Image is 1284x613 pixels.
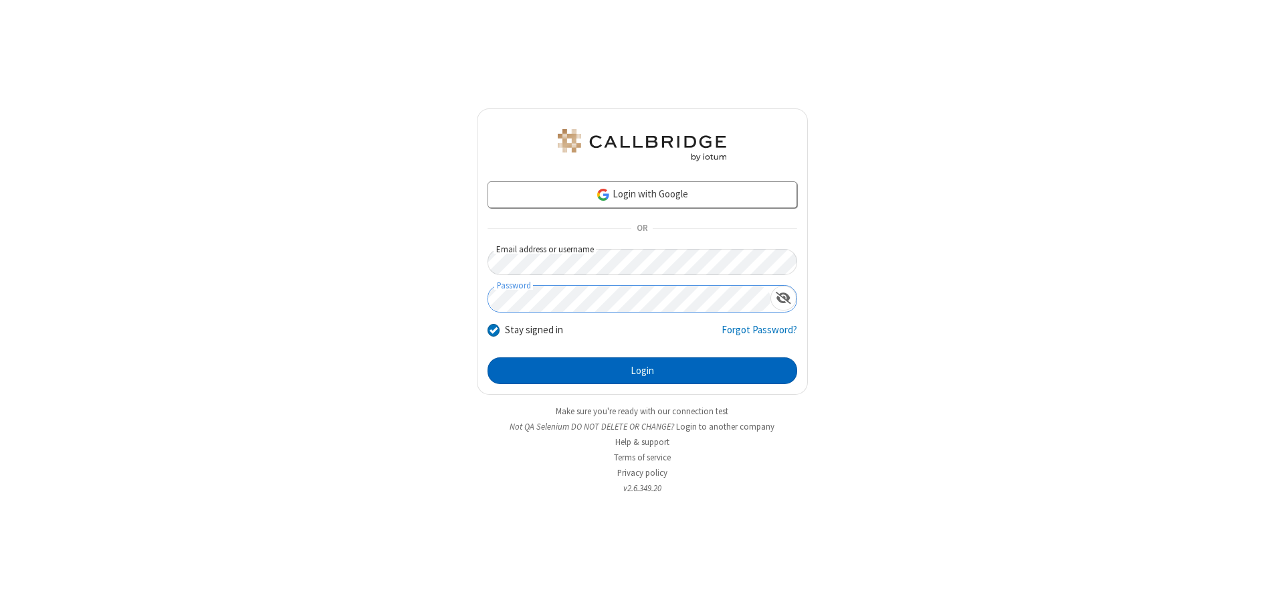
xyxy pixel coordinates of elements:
a: Forgot Password? [722,323,797,348]
a: Privacy policy [617,467,667,478]
img: google-icon.png [596,187,611,202]
li: Not QA Selenium DO NOT DELETE OR CHANGE? [477,420,808,433]
input: Email address or username [488,249,797,275]
label: Stay signed in [505,323,563,338]
div: Show password [770,286,796,311]
span: OR [631,220,653,238]
input: Password [488,286,770,312]
a: Help & support [615,436,669,448]
a: Make sure you're ready with our connection test [556,406,728,417]
button: Login [488,357,797,384]
li: v2.6.349.20 [477,482,808,495]
a: Terms of service [614,452,671,463]
a: Login with Google [488,181,797,208]
button: Login to another company [676,420,774,433]
img: QA Selenium DO NOT DELETE OR CHANGE [555,129,729,161]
